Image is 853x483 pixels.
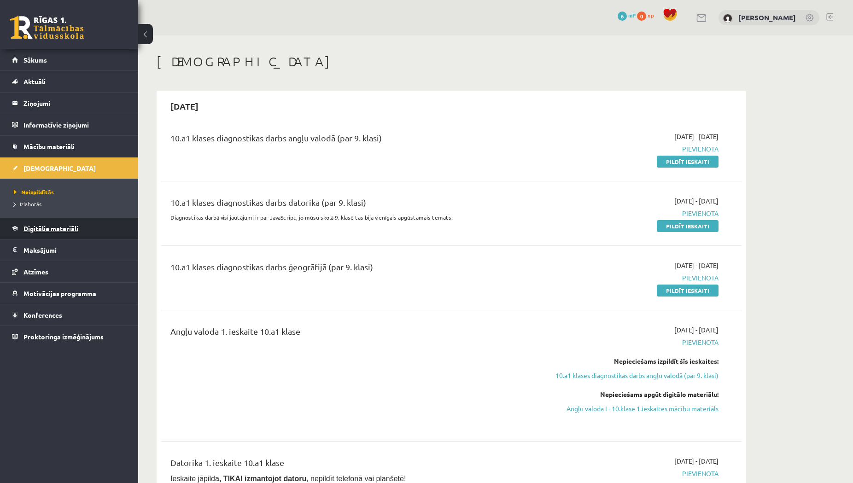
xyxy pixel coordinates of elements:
[674,196,719,206] span: [DATE] - [DATE]
[12,114,127,135] a: Informatīvie ziņojumi
[628,12,636,19] span: mP
[23,311,62,319] span: Konferences
[618,12,627,21] span: 6
[657,220,719,232] a: Pildīt ieskaiti
[170,213,531,221] p: Diagnostikas darbā visi jautājumi ir par JavaScript, jo mūsu skolā 9. klasē tas bija vienīgais ap...
[637,12,658,19] a: 0 xp
[161,95,208,117] h2: [DATE]
[12,304,127,326] a: Konferences
[170,475,406,483] span: Ieskaite jāpilda , nepildīt telefonā vai planšetē!
[12,157,127,179] a: [DEMOGRAPHIC_DATA]
[12,93,127,114] a: Ziņojumi
[12,239,127,261] a: Maksājumi
[170,456,531,473] div: Datorika 1. ieskaite 10.a1 klase
[12,326,127,347] a: Proktoringa izmēģinājums
[23,332,104,341] span: Proktoringa izmēģinājums
[23,239,127,261] legend: Maksājumi
[12,218,127,239] a: Digitālie materiāli
[545,390,719,399] div: Nepieciešams apgūt digitālo materiālu:
[14,188,129,196] a: Neizpildītās
[170,132,531,149] div: 10.a1 klases diagnostikas darbs angļu valodā (par 9. klasi)
[12,283,127,304] a: Motivācijas programma
[738,13,796,22] a: [PERSON_NAME]
[170,261,531,278] div: 10.a1 klases diagnostikas darbs ģeogrāfijā (par 9. klasi)
[545,356,719,366] div: Nepieciešams izpildīt šīs ieskaites:
[23,93,127,114] legend: Ziņojumi
[674,132,719,141] span: [DATE] - [DATE]
[170,196,531,213] div: 10.a1 klases diagnostikas darbs datorikā (par 9. klasi)
[10,16,84,39] a: Rīgas 1. Tālmācības vidusskola
[657,285,719,297] a: Pildīt ieskaiti
[12,261,127,282] a: Atzīmes
[23,142,75,151] span: Mācību materiāli
[657,156,719,168] a: Pildīt ieskaiti
[545,338,719,347] span: Pievienota
[674,261,719,270] span: [DATE] - [DATE]
[23,77,46,86] span: Aktuāli
[674,456,719,466] span: [DATE] - [DATE]
[14,188,54,196] span: Neizpildītās
[12,49,127,70] a: Sākums
[545,273,719,283] span: Pievienota
[23,224,78,233] span: Digitālie materiāli
[23,164,96,172] span: [DEMOGRAPHIC_DATA]
[23,268,48,276] span: Atzīmes
[545,209,719,218] span: Pievienota
[648,12,654,19] span: xp
[23,289,96,297] span: Motivācijas programma
[157,54,746,70] h1: [DEMOGRAPHIC_DATA]
[23,56,47,64] span: Sākums
[545,144,719,154] span: Pievienota
[618,12,636,19] a: 6 mP
[219,475,306,483] b: , TIKAI izmantojot datoru
[545,469,719,478] span: Pievienota
[12,71,127,92] a: Aktuāli
[545,404,719,413] a: Angļu valoda I - 10.klase 1.ieskaites mācību materiāls
[23,114,127,135] legend: Informatīvie ziņojumi
[170,325,531,342] div: Angļu valoda 1. ieskaite 10.a1 klase
[723,14,732,23] img: Pāvels Grišāns
[637,12,646,21] span: 0
[14,200,41,208] span: Izlabotās
[14,200,129,208] a: Izlabotās
[674,325,719,335] span: [DATE] - [DATE]
[545,371,719,380] a: 10.a1 klases diagnostikas darbs angļu valodā (par 9. klasi)
[12,136,127,157] a: Mācību materiāli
